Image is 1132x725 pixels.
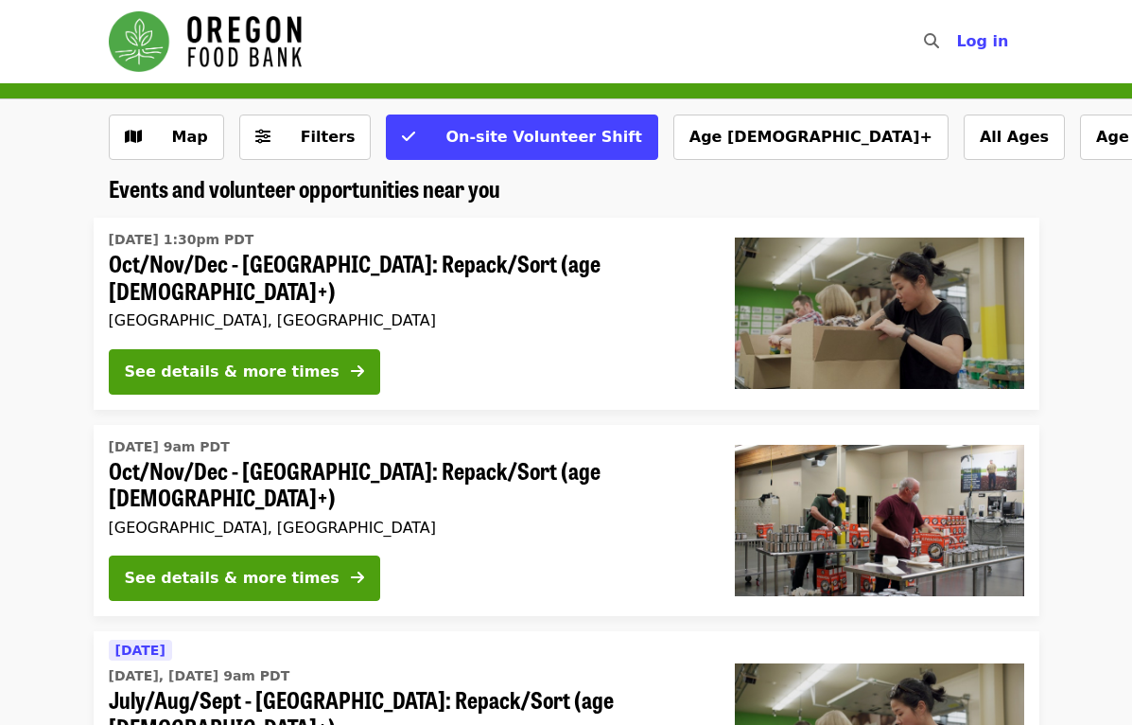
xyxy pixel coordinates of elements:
[735,445,1024,596] img: Oct/Nov/Dec - Portland: Repack/Sort (age 16+) organized by Oregon Food Bank
[109,171,500,204] span: Events and volunteer opportunities near you
[673,115,949,160] button: Age [DEMOGRAPHIC_DATA]+
[109,519,705,537] div: [GEOGRAPHIC_DATA], [GEOGRAPHIC_DATA]
[964,115,1065,160] button: All Ages
[109,666,290,686] time: [DATE], [DATE] 9am PDT
[109,556,380,601] button: See details & more times
[735,238,1024,389] img: Oct/Nov/Dec - Portland: Repack/Sort (age 8+) organized by Oregon Food Bank
[125,361,340,383] div: See details & more times
[109,230,254,250] time: [DATE] 1:30pm PDT
[445,128,641,146] span: On-site Volunteer Shift
[109,250,705,305] span: Oct/Nov/Dec - [GEOGRAPHIC_DATA]: Repack/Sort (age [DEMOGRAPHIC_DATA]+)
[94,425,1039,617] a: See details for "Oct/Nov/Dec - Portland: Repack/Sort (age 16+)"
[109,311,705,329] div: [GEOGRAPHIC_DATA], [GEOGRAPHIC_DATA]
[172,128,208,146] span: Map
[956,32,1008,50] span: Log in
[941,23,1023,61] button: Log in
[109,115,224,160] button: Show map view
[255,128,270,146] i: sliders-h icon
[239,115,372,160] button: Filters (0 selected)
[109,11,302,72] img: Oregon Food Bank - Home
[125,567,340,590] div: See details & more times
[950,19,966,64] input: Search
[115,643,165,658] span: [DATE]
[402,128,415,146] i: check icon
[351,569,364,587] i: arrow-right icon
[109,349,380,395] button: See details & more times
[924,32,939,50] i: search icon
[301,128,356,146] span: Filters
[109,457,705,512] span: Oct/Nov/Dec - [GEOGRAPHIC_DATA]: Repack/Sort (age [DEMOGRAPHIC_DATA]+)
[351,362,364,380] i: arrow-right icon
[386,115,657,160] button: On-site Volunteer Shift
[109,437,230,457] time: [DATE] 9am PDT
[125,128,142,146] i: map icon
[94,218,1039,410] a: See details for "Oct/Nov/Dec - Portland: Repack/Sort (age 8+)"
